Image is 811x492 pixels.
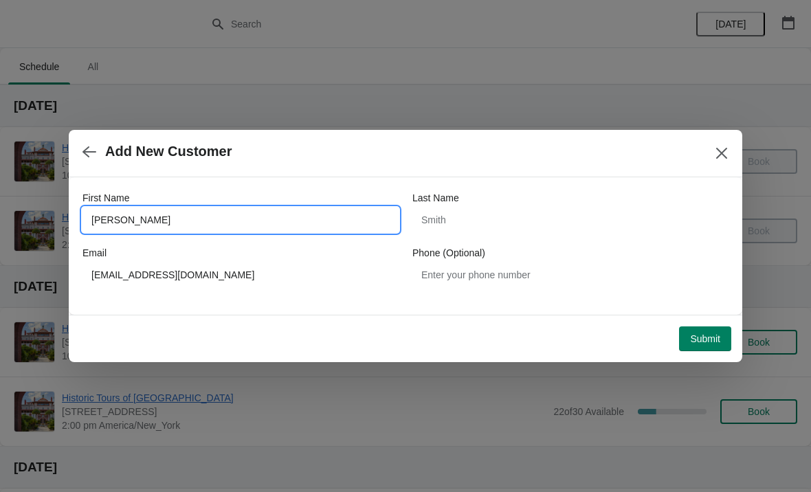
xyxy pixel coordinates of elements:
label: Last Name [412,191,459,205]
label: Phone (Optional) [412,246,485,260]
h2: Add New Customer [105,144,232,159]
input: Smith [412,208,729,232]
input: Enter your email [82,262,399,287]
label: Email [82,246,107,260]
label: First Name [82,191,129,205]
span: Submit [690,333,720,344]
button: Close [709,141,734,166]
input: Enter your phone number [412,262,729,287]
input: John [82,208,399,232]
button: Submit [679,326,731,351]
